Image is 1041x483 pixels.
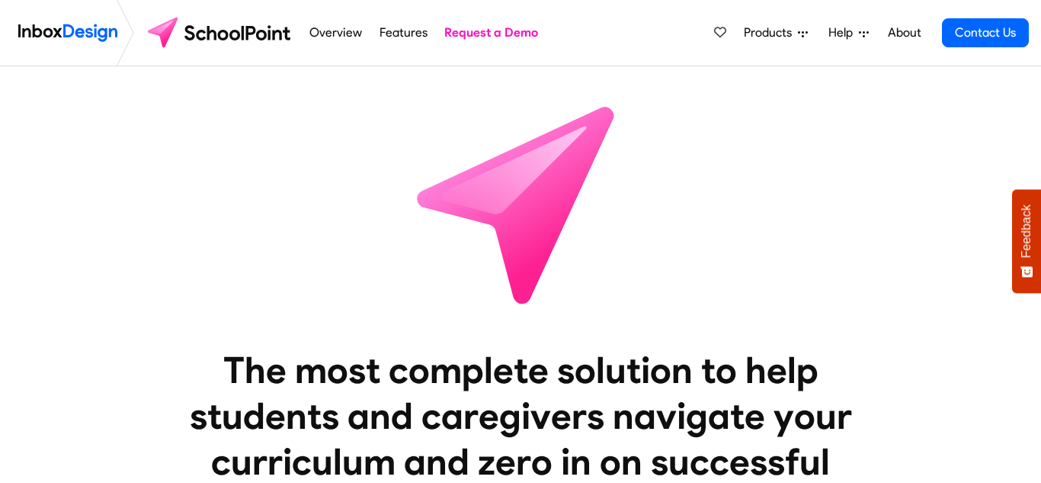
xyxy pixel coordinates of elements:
[1020,204,1033,258] span: Feedback
[440,18,543,48] a: Request a Demo
[383,66,658,341] img: icon_schoolpoint.svg
[306,18,367,48] a: Overview
[942,18,1029,47] a: Contact Us
[744,24,798,42] span: Products
[822,18,875,48] a: Help
[883,18,925,48] a: About
[828,24,859,42] span: Help
[140,14,301,51] img: schoolpoint logo
[738,18,814,48] a: Products
[1012,189,1041,293] button: Feedback - Show survey
[375,18,431,48] a: Features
